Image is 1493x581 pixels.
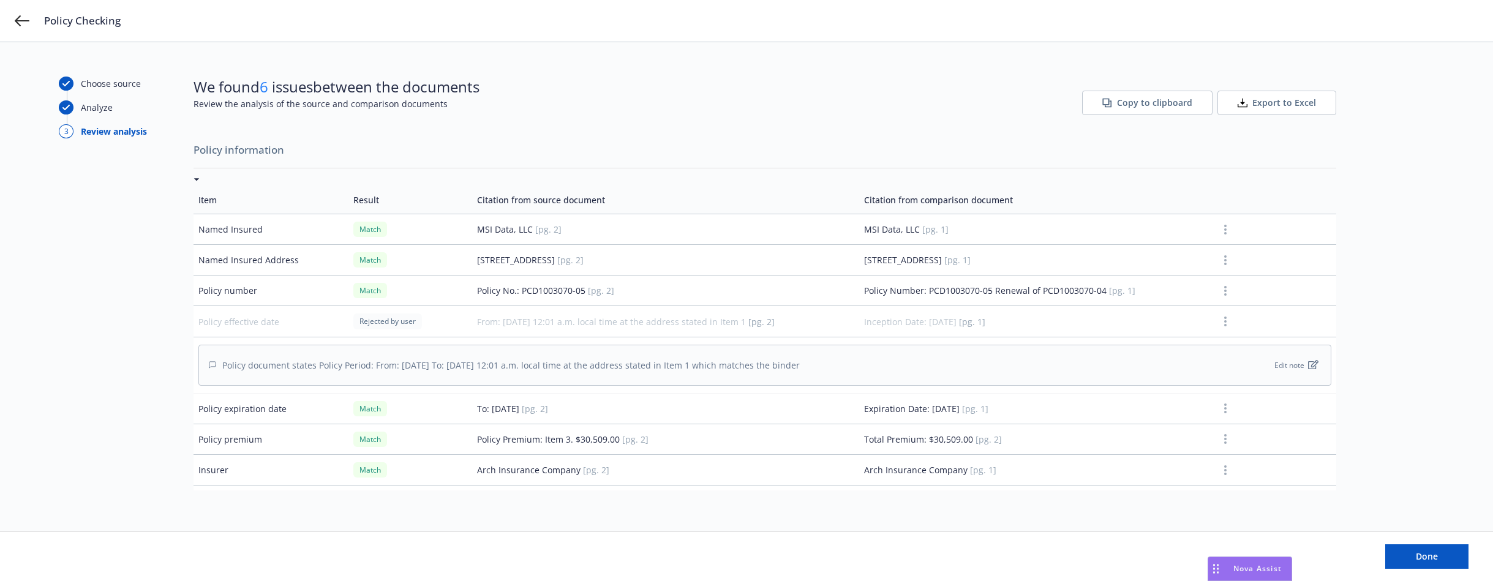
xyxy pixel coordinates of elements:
td: - [859,485,1213,516]
div: Match [353,283,387,298]
td: Policy Premium: Item 3. $30,509.00 [472,424,859,454]
span: 6 [260,77,268,97]
td: - [472,485,859,516]
td: Policy Number: PCD1003070-05 Renewal of PCD1003070-04 [859,276,1213,306]
span: Review the analysis of the source and comparison documents [194,97,479,110]
span: [pg. 2] [748,316,775,328]
span: [pg. 1] [959,316,985,328]
span: We found issues between the documents [194,77,479,97]
div: Drag to move [1208,557,1224,580]
span: [pg. 2] [622,433,649,445]
td: Policy expiration date [194,393,348,424]
span: [pg. 1] [962,403,988,414]
div: Match [353,432,387,447]
span: Policy information [194,137,1336,163]
div: Choose source [81,77,141,90]
span: Nova Assist [1233,563,1282,574]
button: Done [1385,544,1469,569]
span: [pg. 2] [583,464,609,476]
div: Match [353,462,387,478]
td: Expiration Date: [DATE] [859,393,1213,424]
td: Item [194,186,348,214]
span: [pg. 1] [944,254,971,266]
td: To: [DATE] [472,393,859,424]
div: Policy document states Policy Period: From: [DATE] To: [DATE] 12:01 a.m. local time at the addres... [209,359,800,372]
td: Policy premium [194,424,348,454]
td: Inception Date: [DATE] [859,306,1213,337]
span: Done [1416,550,1438,562]
td: Insurer [194,455,348,485]
div: 3 [59,124,73,138]
span: [pg. 1] [922,223,949,235]
td: Citation from comparison document [859,186,1213,214]
td: Total Premium: $30,509.00 [859,424,1213,454]
div: Match [353,401,387,416]
button: Edit note [1272,358,1321,373]
td: Policy effective date [194,306,348,337]
div: Match [353,222,387,237]
span: [pg. 2] [976,433,1002,445]
td: MSI Data, LLC [859,214,1213,245]
td: Citation from source document [472,186,859,214]
span: [pg. 2] [535,223,562,235]
td: Arch Insurance Company [859,455,1213,485]
span: [pg. 2] [557,254,584,266]
td: Policy No.: PCD1003070-05 [472,276,859,306]
span: [pg. 2] [522,403,548,414]
div: Analyze [81,101,113,114]
span: Policy Checking [44,13,121,28]
td: [STREET_ADDRESS] [859,245,1213,276]
button: Copy to clipboard [1082,91,1213,115]
button: Export to Excel [1217,91,1336,115]
span: [pg. 1] [1109,285,1135,296]
div: Rejected by user [353,313,422,329]
div: Match [353,252,387,268]
td: Named Insured [194,214,348,245]
td: Named Insured Address [194,245,348,276]
td: Arch Insurance Company [472,455,859,485]
span: Export to Excel [1252,97,1316,109]
td: General Exposure Schedule [194,485,348,516]
td: Result [348,186,472,214]
td: Policy number [194,276,348,306]
span: Copy to clipboard [1117,97,1192,109]
td: MSI Data, LLC [472,214,859,245]
span: [pg. 1] [970,464,996,476]
div: Review analysis [81,125,147,138]
span: [pg. 2] [588,285,614,296]
td: [STREET_ADDRESS] [472,245,859,276]
td: From: [DATE] 12:01 a.m. local time at the address stated in Item 1 [472,306,859,337]
button: Nova Assist [1208,557,1292,581]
